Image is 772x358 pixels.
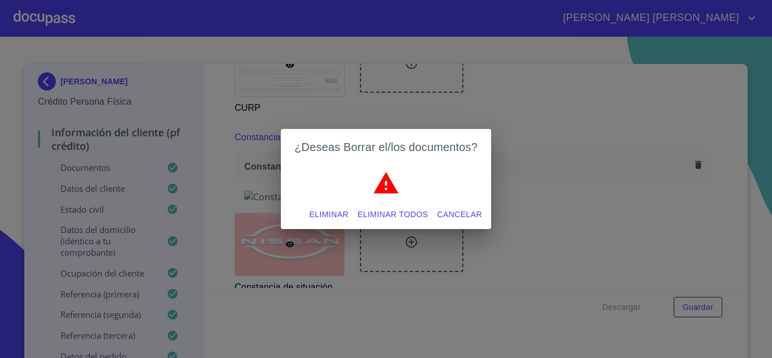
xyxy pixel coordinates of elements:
button: Cancelar [433,204,487,225]
button: Eliminar [305,204,353,225]
span: Eliminar [309,208,348,222]
button: Eliminar todos [353,204,433,225]
span: Eliminar todos [358,208,428,222]
span: Cancelar [437,208,482,222]
h2: ¿Deseas Borrar el/los documentos? [294,138,478,156]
